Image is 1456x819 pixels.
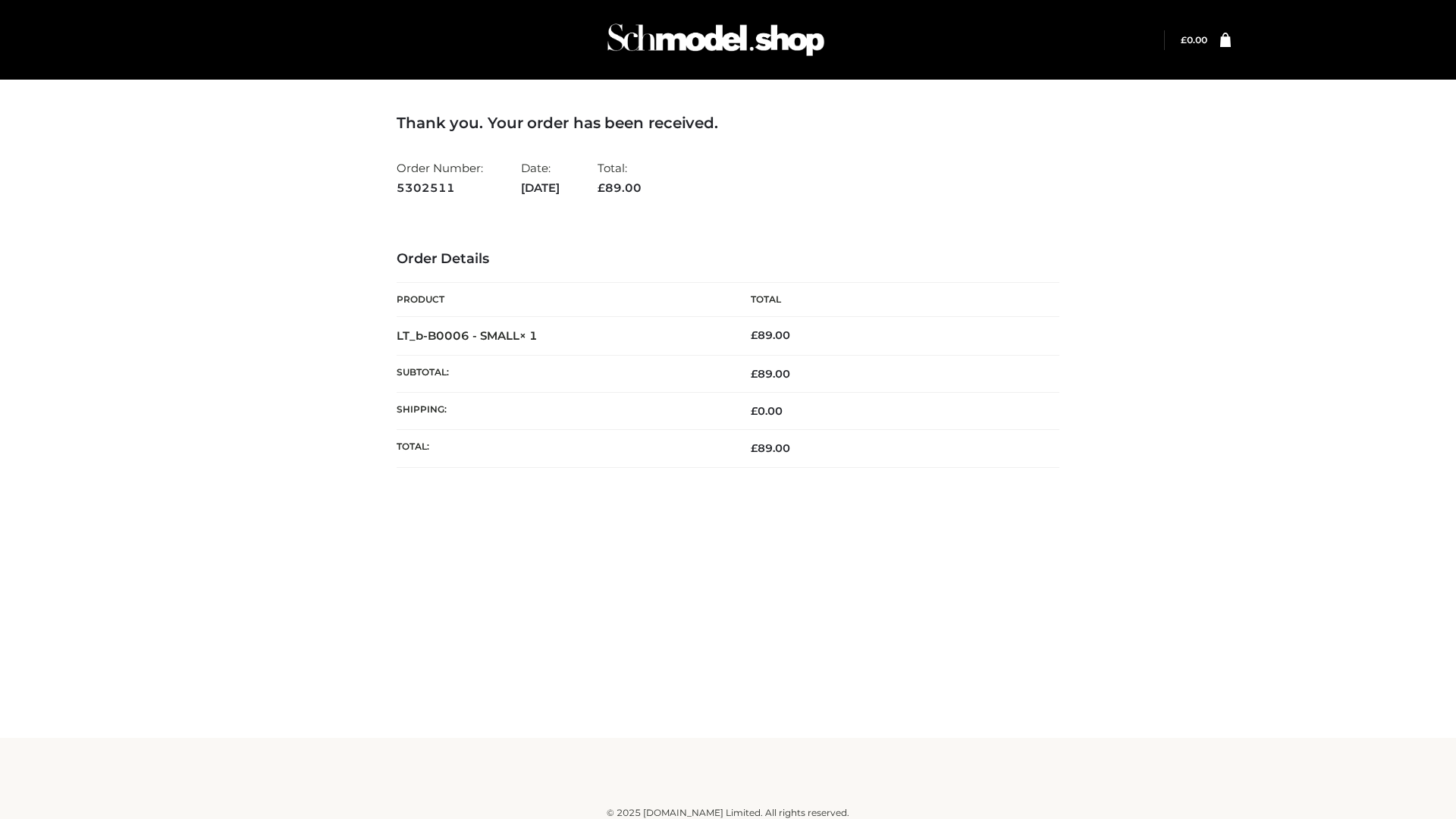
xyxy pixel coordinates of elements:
li: Date: [521,155,560,201]
h3: Order Details [397,251,1059,268]
th: Product [397,283,728,317]
strong: LT_b-B0006 - SMALL [397,328,538,343]
span: £ [751,328,758,342]
li: Total: [598,155,642,201]
span: 89.00 [598,180,642,195]
span: £ [751,404,758,418]
span: 89.00 [751,367,790,381]
strong: [DATE] [521,178,560,198]
bdi: 0.00 [1181,34,1207,45]
span: £ [1181,34,1187,45]
h3: Thank you. Your order has been received. [397,114,1059,132]
strong: 5302511 [397,178,483,198]
th: Subtotal: [397,355,728,392]
span: £ [751,367,758,381]
img: Schmodel Admin 964 [602,10,830,70]
span: £ [751,441,758,455]
strong: × 1 [519,328,538,343]
th: Total: [397,430,728,467]
bdi: 0.00 [751,404,783,418]
li: Order Number: [397,155,483,201]
span: £ [598,180,605,195]
span: 89.00 [751,441,790,455]
th: Total [728,283,1059,317]
th: Shipping: [397,393,728,430]
bdi: 89.00 [751,328,790,342]
a: £0.00 [1181,34,1207,45]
